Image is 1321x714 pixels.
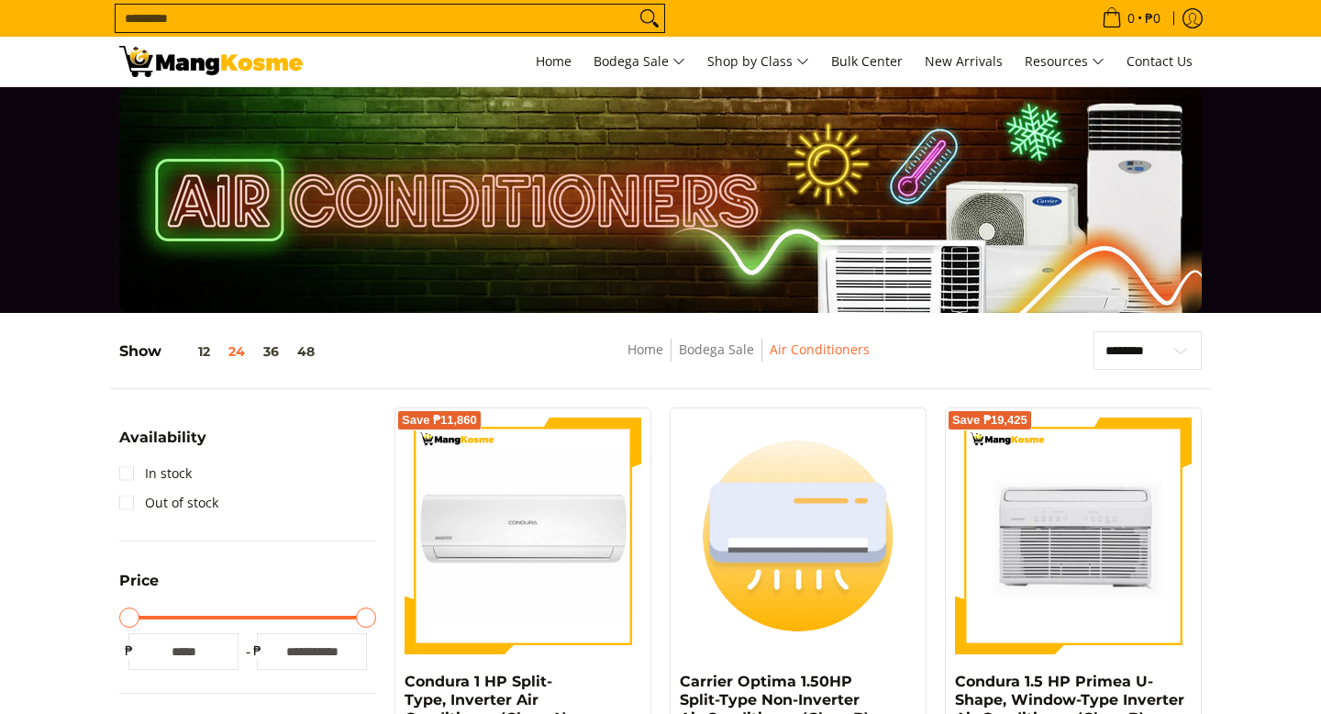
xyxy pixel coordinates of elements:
[161,344,219,359] button: 12
[119,459,192,488] a: In stock
[627,340,663,358] a: Home
[219,344,254,359] button: 24
[405,418,641,654] img: Condura 1 HP Split-Type, Inverter Air Conditioner (Class A)
[119,46,303,77] img: Bodega Sale Aircon l Mang Kosme: Home Appliances Warehouse Sale | Page 4
[119,342,324,361] h5: Show
[916,37,1012,86] a: New Arrivals
[119,574,159,602] summary: Open
[119,430,206,445] span: Availability
[536,52,572,70] span: Home
[119,641,138,660] span: ₱
[248,641,266,660] span: ₱
[770,340,870,358] a: Air Conditioners
[1142,12,1163,25] span: ₱0
[254,344,288,359] button: 36
[119,430,206,459] summary: Open
[1096,8,1166,28] span: •
[635,5,664,32] button: Search
[494,339,1004,380] nav: Breadcrumbs
[955,418,1192,654] img: Condura 1.5 HP Primea U-Shape, Window-Type Inverter Air Conditioner (Class B)
[1127,52,1193,70] span: Contact Us
[1117,37,1202,86] a: Contact Us
[321,37,1202,86] nav: Main Menu
[925,52,1003,70] span: New Arrivals
[707,50,809,73] span: Shop by Class
[119,574,159,588] span: Price
[527,37,581,86] a: Home
[952,415,1027,426] span: Save ₱19,425
[119,488,218,518] a: Out of stock
[1016,37,1114,86] a: Resources
[594,50,685,73] span: Bodega Sale
[584,37,694,86] a: Bodega Sale
[698,37,818,86] a: Shop by Class
[288,344,324,359] button: 48
[822,37,912,86] a: Bulk Center
[402,415,477,426] span: Save ₱11,860
[679,340,754,358] a: Bodega Sale
[1125,12,1138,25] span: 0
[831,52,903,70] span: Bulk Center
[1025,50,1105,73] span: Resources
[680,418,916,654] img: Carrier Optima 1.50HP Split-Type Non-Inverter Air Conditioner (Class B)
